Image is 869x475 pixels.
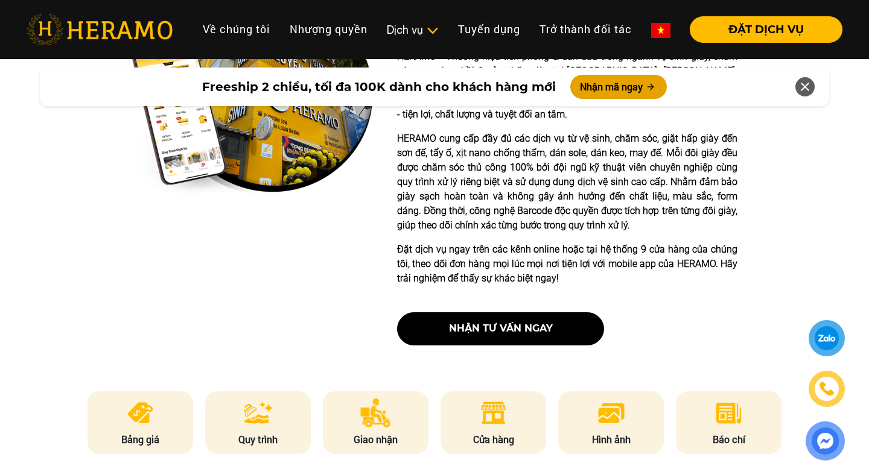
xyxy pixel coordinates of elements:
p: Giao nhận [323,432,429,447]
p: Bảng giá [88,432,194,447]
img: subToggleIcon [426,25,439,37]
span: Freeship 2 chiều, tối đa 100K dành cho khách hàng mới [202,78,556,96]
a: phone-icon [810,373,843,405]
button: nhận tư vấn ngay [397,312,604,345]
img: process.png [244,398,273,427]
a: Nhượng quyền [280,16,377,42]
img: phone-icon [819,381,835,397]
img: store.png [479,398,508,427]
button: ĐẶT DỊCH VỤ [690,16,842,43]
p: Cửa hàng [441,432,547,447]
p: Hình ảnh [558,432,664,447]
p: Đặt dịch vụ ngay trên các kênh online hoặc tại hệ thống 9 cửa hàng của chúng tôi, theo dõi đơn hà... [397,242,737,286]
p: Báo chí [676,432,782,447]
img: pricing.png [126,398,155,427]
img: news.png [714,398,743,427]
a: Trở thành đối tác [530,16,641,42]
a: ĐẶT DỊCH VỤ [680,24,842,35]
a: Về chúng tôi [193,16,280,42]
img: delivery.png [360,398,392,427]
a: Tuyển dụng [448,16,530,42]
div: Dịch vụ [387,22,439,38]
p: HERAMO cung cấp đầy đủ các dịch vụ từ vệ sinh, chăm sóc, giặt hấp giày đến sơn đế, tẩy ố, xịt nan... [397,131,737,233]
img: image.png [597,398,626,427]
p: Quy trình [205,432,311,447]
img: heramo-logo.png [27,14,173,45]
img: vn-flag.png [651,23,670,38]
button: Nhận mã ngay [570,75,667,99]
